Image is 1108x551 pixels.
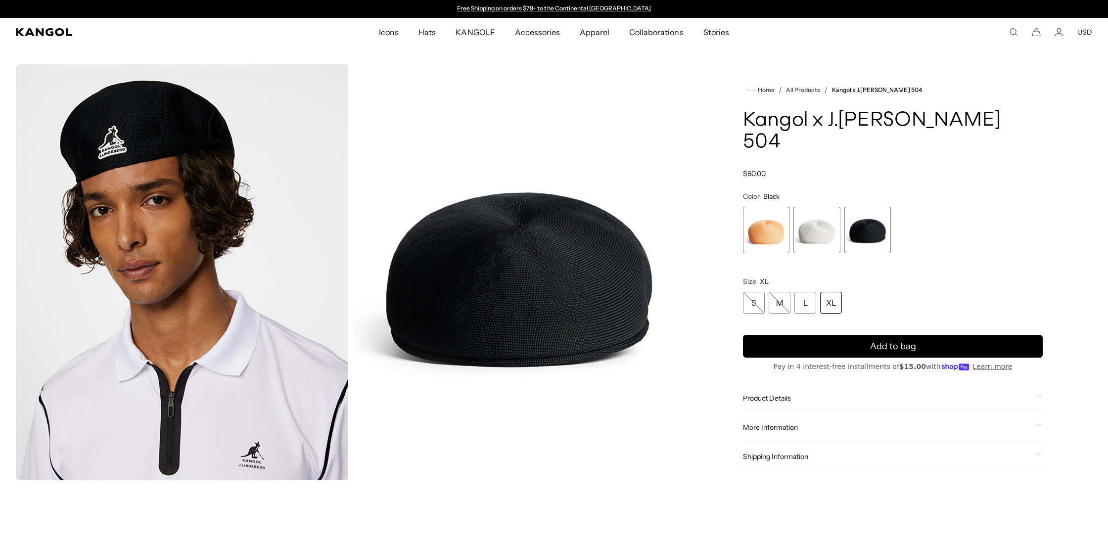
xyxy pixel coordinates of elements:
[769,292,790,314] div: M
[775,84,782,96] li: /
[743,292,765,314] div: S
[570,18,619,46] a: Apparel
[409,18,446,46] a: Hats
[760,277,769,286] span: XL
[418,18,436,46] span: Hats
[743,452,1031,461] span: Shipping Information
[1077,28,1092,37] button: USD
[452,5,656,13] div: Announcement
[619,18,693,46] a: Collaborations
[743,423,1031,432] span: More Information
[1055,28,1063,37] a: Account
[743,277,756,286] span: Size
[703,18,729,46] span: Stories
[515,18,560,46] span: Accessories
[743,169,766,178] span: $60.00
[743,207,789,253] div: 1 of 3
[452,5,656,13] slideshow-component: Announcement bar
[794,292,816,314] div: L
[16,28,251,36] a: Kangol
[456,18,495,46] span: KANGOLF
[743,110,1043,153] h1: Kangol x J.[PERSON_NAME] 504
[1032,28,1041,37] button: Cart
[693,18,739,46] a: Stories
[743,394,1031,403] span: Product Details
[832,87,923,93] a: Kangol x J.[PERSON_NAME] 504
[743,192,760,201] span: Color
[793,207,840,253] div: 2 of 3
[844,207,891,253] label: Black
[1009,28,1018,37] summary: Search here
[820,84,828,96] li: /
[16,64,349,480] img: color-black
[446,18,505,46] a: KANGOLF
[369,18,409,46] a: Icons
[629,18,683,46] span: Collaborations
[743,207,789,253] label: Mock Orange
[844,207,891,253] div: 3 of 3
[820,292,842,314] div: XL
[793,207,840,253] label: Moonbeam
[457,4,651,12] a: Free Shipping on orders $79+ to the Continental [GEOGRAPHIC_DATA]
[743,335,1043,358] button: Add to bag
[747,86,775,94] a: Home
[756,87,775,93] span: Home
[870,340,916,353] span: Add to bag
[786,87,820,93] a: All Products
[505,18,570,46] a: Accessories
[763,192,780,201] span: Black
[379,18,399,46] span: Icons
[353,64,686,480] img: color-black
[452,5,656,13] div: 1 of 2
[743,84,1043,96] nav: breadcrumbs
[580,18,609,46] span: Apparel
